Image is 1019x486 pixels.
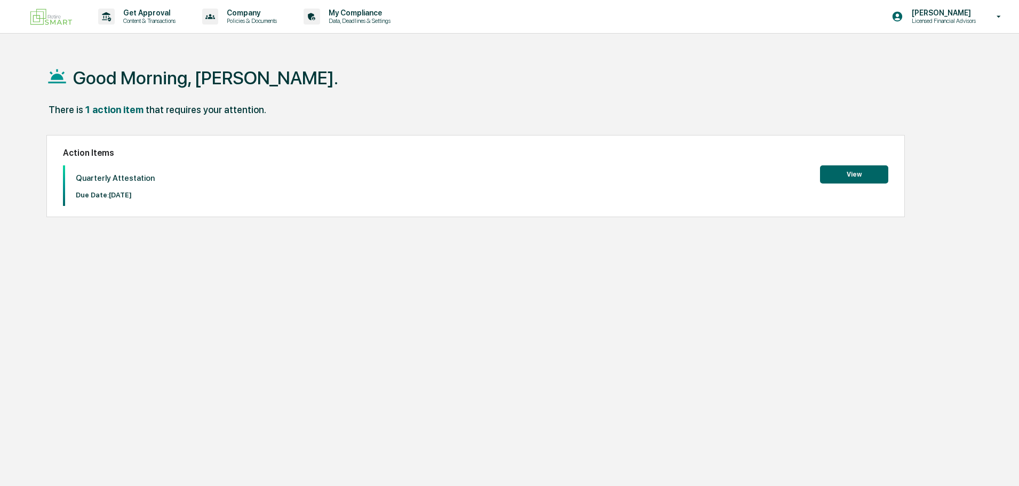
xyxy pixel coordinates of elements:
[820,169,888,179] a: View
[903,9,981,17] p: [PERSON_NAME]
[820,165,888,184] button: View
[73,67,338,89] h1: Good Morning, [PERSON_NAME].
[63,148,888,158] h2: Action Items
[76,191,155,199] p: Due Date: [DATE]
[115,17,181,25] p: Content & Transactions
[76,173,155,183] p: Quarterly Attestation
[115,9,181,17] p: Get Approval
[903,17,981,25] p: Licensed Financial Advisors
[218,17,282,25] p: Policies & Documents
[49,104,83,115] div: There is
[218,9,282,17] p: Company
[26,4,77,29] img: logo
[320,9,396,17] p: My Compliance
[146,104,266,115] div: that requires your attention.
[320,17,396,25] p: Data, Deadlines & Settings
[85,104,144,115] div: 1 action item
